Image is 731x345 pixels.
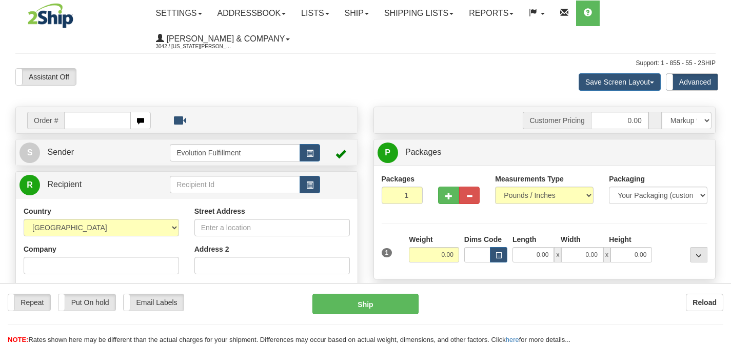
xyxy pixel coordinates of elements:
[382,174,415,184] label: Packages
[15,59,716,68] div: Support: 1 - 855 - 55 - 2SHIP
[148,26,298,52] a: [PERSON_NAME] & Company 3042 / [US_STATE][PERSON_NAME]
[554,247,561,262] span: x
[170,144,300,161] input: Sender Id
[19,174,153,195] a: R Recipient
[603,247,610,262] span: x
[19,175,40,195] span: R
[293,1,337,26] a: Lists
[210,1,294,26] a: Addressbook
[124,294,183,311] label: Email Labels
[666,74,718,90] label: Advanced
[609,174,645,184] label: Packaging
[512,234,537,245] label: Length
[312,294,419,314] button: Ship
[194,206,245,216] label: Street Address
[686,294,723,311] button: Reload
[378,143,398,163] span: P
[579,73,661,91] button: Save Screen Layout
[409,234,432,245] label: Weight
[561,234,581,245] label: Width
[707,120,730,225] iframe: chat widget
[47,148,74,156] span: Sender
[8,336,28,343] span: NOTE:
[693,298,717,307] b: Reload
[337,1,377,26] a: Ship
[15,3,86,29] img: logo3042.jpg
[194,282,229,292] label: Address 3
[24,206,51,216] label: Country
[24,244,56,254] label: Company
[8,294,50,311] label: Repeat
[170,176,300,193] input: Recipient Id
[19,143,40,163] span: S
[378,142,712,163] a: P Packages
[194,244,229,254] label: Address 2
[690,247,707,262] div: ...
[24,282,76,292] label: Contact Person
[377,1,461,26] a: Shipping lists
[47,180,82,189] span: Recipient
[506,336,519,343] a: here
[461,1,521,26] a: Reports
[19,142,170,163] a: S Sender
[164,34,285,43] span: [PERSON_NAME] & Company
[609,234,631,245] label: Height
[194,219,350,236] input: Enter a location
[16,69,76,85] label: Assistant Off
[148,1,210,26] a: Settings
[382,248,392,257] span: 1
[156,42,233,52] span: 3042 / [US_STATE][PERSON_NAME]
[58,294,116,311] label: Put On hold
[523,112,590,129] span: Customer Pricing
[405,148,441,156] span: Packages
[464,234,502,245] label: Dims Code
[495,174,564,184] label: Measurements Type
[27,112,64,129] span: Order #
